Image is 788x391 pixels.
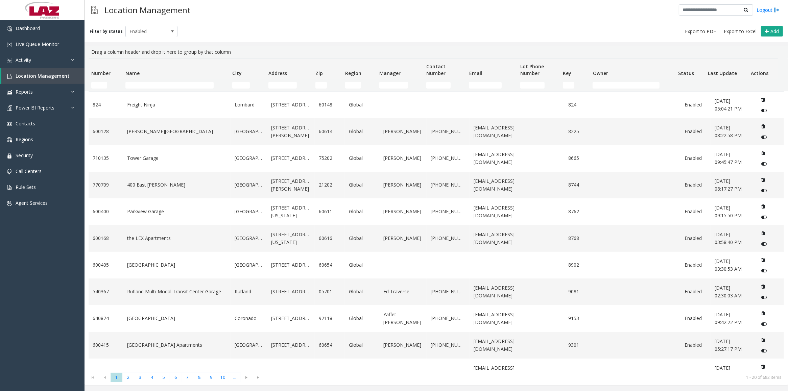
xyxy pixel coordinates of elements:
[715,338,749,353] a: [DATE] 05:27:17 PM
[235,154,263,162] a: [GEOGRAPHIC_DATA]
[127,315,226,322] a: [GEOGRAPHIC_DATA]
[474,311,517,326] a: [EMAIL_ADDRESS][DOMAIN_NAME]
[675,59,705,79] th: Status
[253,373,264,382] span: Go to the last page
[235,208,263,215] a: [GEOGRAPHIC_DATA]
[235,288,263,295] a: Rutland
[761,26,783,37] button: Add
[271,261,311,269] a: [STREET_ADDRESS]
[383,154,423,162] a: [PERSON_NAME]
[16,152,33,158] span: Security
[685,154,707,162] a: Enabled
[241,373,253,382] span: Go to the next page
[758,345,770,356] button: Disable
[271,288,311,295] a: [STREET_ADDRESS]
[758,132,770,143] button: Disable
[349,288,375,295] a: Global
[520,63,544,76] span: Lot Phone Number
[715,151,742,165] span: [DATE] 09:45:47 PM
[758,212,770,223] button: Disable
[242,375,251,380] span: Go to the next page
[349,208,375,215] a: Global
[16,200,48,206] span: Agent Services
[319,208,341,215] a: 60611
[342,79,377,91] td: Region Filter
[431,181,465,189] a: [PHONE_NUMBER]
[383,368,423,375] a: [PERSON_NAME]
[431,208,465,215] a: [PHONE_NUMBER]
[380,70,401,76] span: Manager
[685,181,707,189] a: Enabled
[16,184,36,190] span: Rule Sets
[715,311,742,325] span: [DATE] 09:42:22 PM
[590,79,675,91] td: Owner Filter
[7,26,12,31] img: 'icon'
[685,208,707,215] a: Enabled
[182,373,193,382] span: Page 7
[268,82,297,89] input: Address Filter
[426,63,446,76] span: Contact Number
[127,101,226,108] a: Freight Ninja
[16,168,42,174] span: Call Centers
[715,311,749,326] a: [DATE] 09:42:22 PM
[91,2,98,18] img: pageIcon
[93,181,119,189] a: 770709
[93,101,119,108] a: 824
[383,208,423,215] a: [PERSON_NAME]
[758,239,770,249] button: Disable
[383,311,423,326] a: Yaffet [PERSON_NAME]
[383,181,423,189] a: [PERSON_NAME]
[319,288,341,295] a: 05701
[568,315,590,322] a: 9153
[758,281,769,292] button: Delete
[232,70,242,76] span: City
[431,341,465,349] a: [PHONE_NUMBER]
[93,154,119,162] a: 710135
[715,124,749,139] a: [DATE] 08:22:58 PM
[568,154,590,162] a: 8665
[675,79,705,91] td: Status Filter
[16,136,33,143] span: Regions
[349,368,375,375] a: Global
[7,90,12,95] img: 'icon'
[715,177,749,193] a: [DATE] 08:17:27 PM
[127,341,226,349] a: [GEOGRAPHIC_DATA] Apartments
[319,101,341,108] a: 60148
[319,341,341,349] a: 60654
[770,28,779,34] span: Add
[758,265,770,276] button: Disable
[383,288,423,295] a: Ed Traverse
[431,315,465,322] a: [PHONE_NUMBER]
[758,254,769,265] button: Delete
[90,28,123,34] label: Filter by status
[685,101,707,108] a: Enabled
[349,315,375,322] a: Global
[685,368,707,375] a: Enabled
[16,104,54,111] span: Power BI Reports
[758,201,769,212] button: Delete
[685,28,716,35] span: Export to PDF
[758,308,769,319] button: Delete
[89,46,784,58] div: Drag a column header and drop it here to group by that column
[271,101,311,108] a: [STREET_ADDRESS]
[758,105,770,116] button: Disable
[7,74,12,79] img: 'icon'
[319,154,341,162] a: 75202
[319,128,341,135] a: 60614
[93,208,119,215] a: 600400
[715,258,742,272] span: [DATE] 03:30:53 AM
[715,98,742,112] span: [DATE] 05:04:21 PM
[7,105,12,111] img: 'icon'
[715,178,742,192] span: [DATE] 08:17:27 PM
[758,121,769,132] button: Delete
[16,41,59,47] span: Live Queue Monitor
[235,235,263,242] a: [GEOGRAPHIC_DATA]
[7,121,12,127] img: 'icon'
[474,204,517,219] a: [EMAIL_ADDRESS][DOMAIN_NAME]
[268,70,287,76] span: Address
[123,79,230,91] td: Name Filter
[91,70,111,76] span: Number
[315,70,323,76] span: Zip
[474,231,517,246] a: [EMAIL_ADDRESS][DOMAIN_NAME]
[127,261,226,269] a: [GEOGRAPHIC_DATA]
